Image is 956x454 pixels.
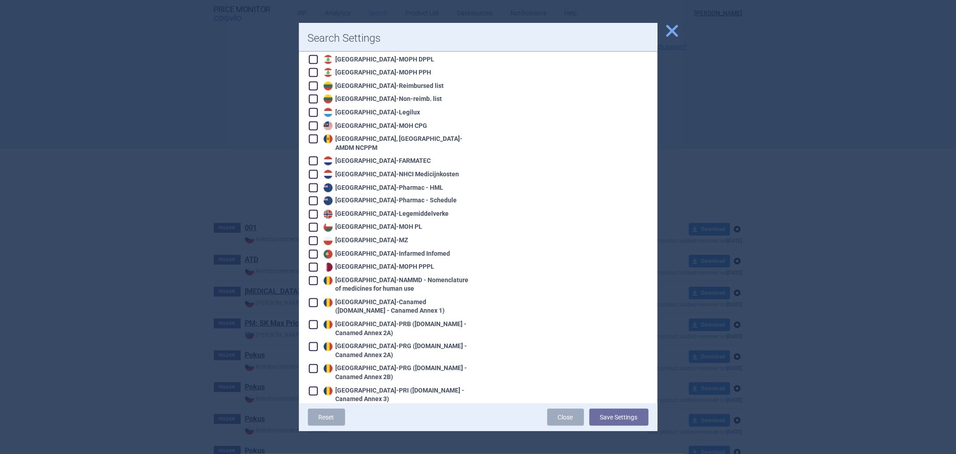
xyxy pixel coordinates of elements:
div: [GEOGRAPHIC_DATA] - NHCI Medicijnkosten [321,170,459,179]
div: [GEOGRAPHIC_DATA] - MOPH PPPL [321,263,435,272]
button: Save Settings [589,409,649,426]
h1: Search Settings [308,32,649,45]
div: [GEOGRAPHIC_DATA] - Infarmed Infomed [321,250,450,259]
div: [GEOGRAPHIC_DATA] - Reimbursed list [321,82,444,91]
img: Netherlands [324,170,333,179]
img: Lebanon [324,68,333,77]
a: Close [547,409,584,426]
div: [GEOGRAPHIC_DATA] - Legemiddelverke [321,210,449,219]
img: Malaysia [324,122,333,131]
img: Netherlands [324,157,333,166]
img: Romania [324,320,333,329]
div: [GEOGRAPHIC_DATA] - MOH CPG [321,122,428,131]
img: Moldova, Republic of [324,135,333,144]
img: Norway [324,210,333,219]
div: [GEOGRAPHIC_DATA] - PRG ([DOMAIN_NAME] - Canamed Annex 2B) [321,364,469,382]
img: New Zealand [324,196,333,205]
img: Lithuania [324,82,333,91]
img: Romania [324,276,333,285]
div: [GEOGRAPHIC_DATA] - MZ [321,236,409,245]
div: [GEOGRAPHIC_DATA] - MOH PL [321,223,423,232]
img: Oman [324,223,333,232]
img: Romania [324,342,333,351]
img: Lithuania [324,95,333,104]
div: [GEOGRAPHIC_DATA] - NAMMD - Nomenclature of medicines for human use [321,276,469,294]
div: [GEOGRAPHIC_DATA] - PRB ([DOMAIN_NAME] - Canamed Annex 2A) [321,320,469,338]
img: Poland [324,236,333,245]
img: New Zealand [324,183,333,192]
div: [GEOGRAPHIC_DATA] - FARMATEC [321,157,431,166]
div: [GEOGRAPHIC_DATA], [GEOGRAPHIC_DATA] - AMDM NCPPM [321,135,469,152]
div: [GEOGRAPHIC_DATA] - PRG ([DOMAIN_NAME] - Canamed Annex 2A) [321,342,469,360]
img: Lebanon [324,55,333,64]
img: Romania [324,364,333,373]
div: [GEOGRAPHIC_DATA] - Pharmac - Schedule [321,196,457,205]
img: Romania [324,387,333,396]
div: [GEOGRAPHIC_DATA] - MOPH DPPL [321,55,435,64]
div: [GEOGRAPHIC_DATA] - Legilux [321,108,420,117]
div: [GEOGRAPHIC_DATA] - Pharmac - HML [321,183,444,192]
img: Romania [324,298,333,307]
img: Portugal [324,250,333,259]
div: [GEOGRAPHIC_DATA] - Non-reimb. list [321,95,442,104]
div: [GEOGRAPHIC_DATA] - Canamed ([DOMAIN_NAME] - Canamed Annex 1) [321,298,469,316]
a: Reset [308,409,345,426]
img: Qatar [324,263,333,272]
div: [GEOGRAPHIC_DATA] - PRI ([DOMAIN_NAME] - Canamed Annex 3) [321,387,469,404]
img: Luxembourg [324,108,333,117]
div: [GEOGRAPHIC_DATA] - MOPH PPH [321,68,432,77]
